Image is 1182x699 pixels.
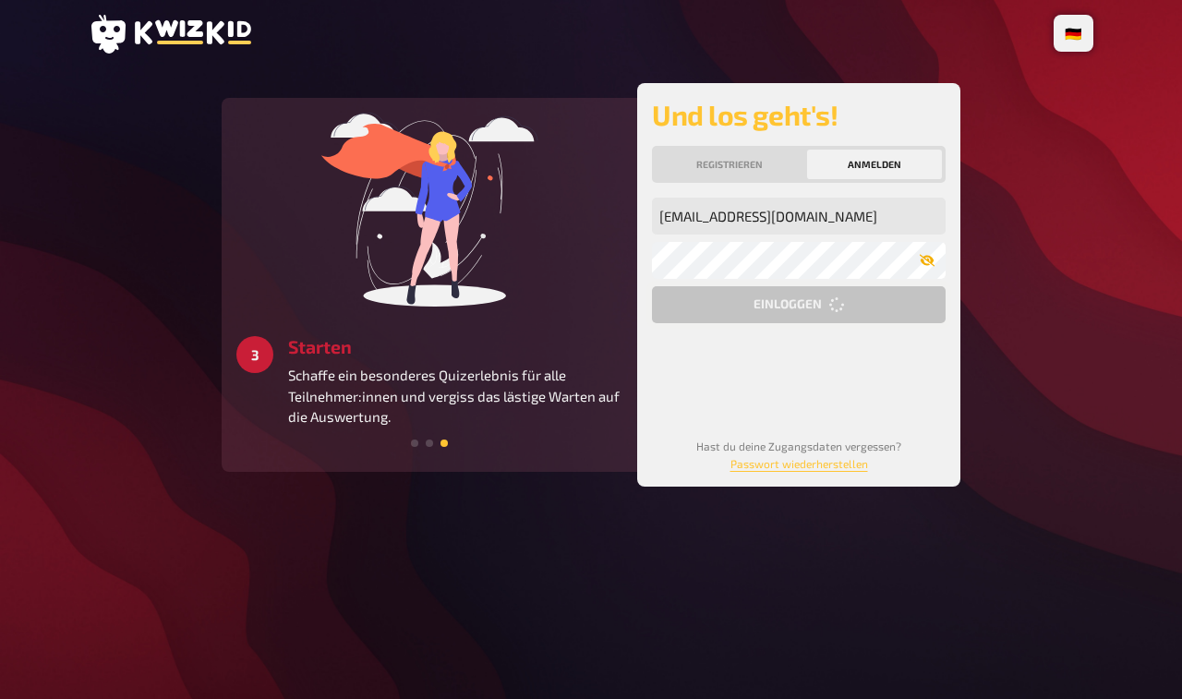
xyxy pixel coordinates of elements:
button: Anmelden [807,150,942,179]
img: start [291,113,568,307]
small: Hast du deine Zugangsdaten vergessen? [696,440,901,470]
button: Einloggen [652,286,946,323]
button: Registrieren [656,150,803,179]
a: Passwort wiederherstellen [730,457,868,470]
input: Meine Emailadresse [652,198,946,235]
h2: Und los geht's! [652,98,946,131]
div: 3 [236,336,273,373]
p: Schaffe ein besonderes Quizerlebnis für alle Teilnehmer:innen und vergiss das lästige Warten auf ... [288,365,622,428]
li: 🇩🇪 [1057,18,1090,48]
h3: Starten [288,336,622,357]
